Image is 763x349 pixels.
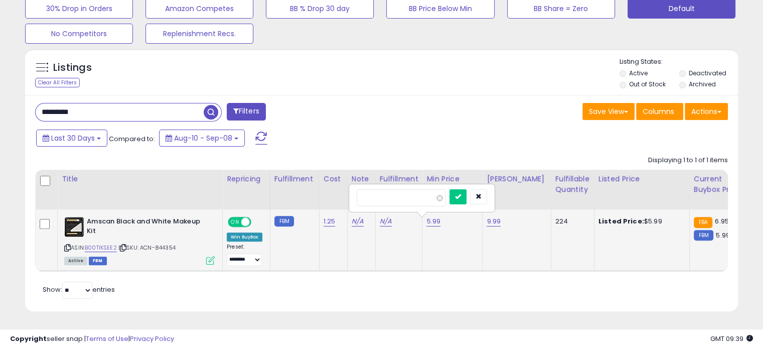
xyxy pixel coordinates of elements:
button: Replenishment Recs. [145,24,253,44]
span: Compared to: [109,134,155,144]
button: Last 30 Days [36,130,107,147]
div: Current Buybox Price [694,174,745,195]
span: FBM [89,257,107,265]
div: Win BuyBox [227,232,262,242]
strong: Copyright [10,334,47,343]
div: [PERSON_NAME] [487,174,546,184]
span: Last 30 Days [51,133,95,143]
label: Out of Stock [629,80,666,88]
span: OFF [250,218,266,226]
div: Fulfillable Quantity [555,174,590,195]
a: 5.99 [426,216,440,226]
span: 2025-10-10 09:39 GMT [710,334,753,343]
img: 41uOPydN1IL._SL40_.jpg [64,217,84,237]
div: ASIN: [64,217,215,264]
div: Cost [324,174,343,184]
span: 5.99 [716,230,730,240]
b: Amscan Black and White Makeup Kit [87,217,209,238]
a: Terms of Use [86,334,128,343]
div: Displaying 1 to 1 of 1 items [648,156,728,165]
div: Listed Price [598,174,685,184]
button: Actions [685,103,728,120]
span: Aug-10 - Sep-08 [174,133,232,143]
label: Archived [688,80,715,88]
span: 6.95 [715,216,729,226]
p: Listing States: [620,57,738,67]
div: Clear All Filters [35,78,80,87]
span: Columns [643,106,674,117]
a: 9.99 [487,216,501,226]
div: 224 [555,217,586,226]
label: Deactivated [688,69,726,77]
small: FBA [694,217,712,228]
div: Title [62,174,218,184]
a: N/A [352,216,364,226]
a: N/A [380,216,392,226]
h5: Listings [53,61,92,75]
span: All listings currently available for purchase on Amazon [64,257,87,265]
div: Preset: [227,244,262,266]
div: Fulfillment [274,174,315,184]
a: 1.25 [324,216,336,226]
div: Min Price [426,174,478,184]
button: No Competitors [25,24,133,44]
button: Save View [582,103,635,120]
div: Repricing [227,174,266,184]
div: seller snap | | [10,334,174,344]
span: ON [229,218,241,226]
label: Active [629,69,648,77]
button: Columns [636,103,683,120]
a: B00TIKSEE2 [85,244,117,252]
span: | SKU: ACN-844354 [118,244,176,252]
small: FBM [274,216,294,226]
span: Show: entries [43,285,115,294]
div: Fulfillment Cost [380,174,418,195]
small: FBM [694,230,713,241]
button: Filters [227,103,266,121]
a: Privacy Policy [130,334,174,343]
div: Note [352,174,371,184]
button: Aug-10 - Sep-08 [159,130,245,147]
div: $5.99 [598,217,682,226]
b: Listed Price: [598,216,644,226]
